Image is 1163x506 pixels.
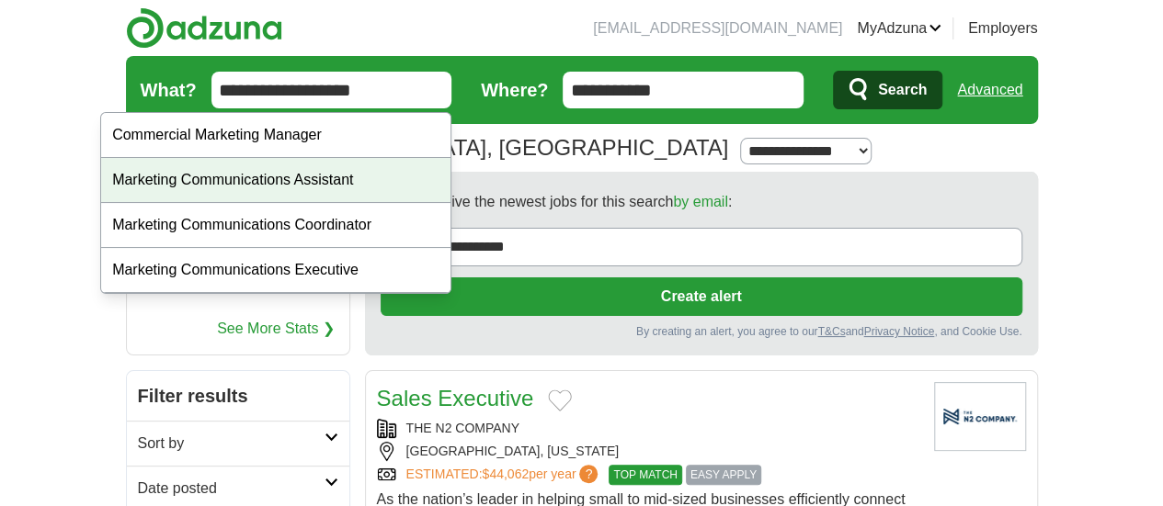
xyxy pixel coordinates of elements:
a: Employers [968,17,1038,39]
label: Where? [481,76,548,104]
label: What? [141,76,197,104]
div: THE N2 COMPANY [377,419,919,438]
button: Search [833,71,942,109]
h2: Filter results [127,371,349,421]
span: Search [878,72,927,108]
div: Marketing Communications Executive [101,248,450,293]
a: Advanced [957,72,1022,108]
li: [EMAIL_ADDRESS][DOMAIN_NAME] [593,17,842,39]
span: $44,062 [482,467,529,481]
a: ESTIMATED:$44,062per year? [406,465,602,485]
img: Adzuna logo [126,7,282,49]
button: Create alert [381,277,1022,316]
a: Sales Executive [377,386,534,410]
button: Add to favorite jobs [548,389,572,411]
div: Marketing Communications Coordinator [101,203,450,248]
a: T&Cs [817,325,845,338]
span: TOP MATCH [609,465,681,485]
h2: Date posted [138,478,325,500]
div: By creating an alert, you agree to our and , and Cookie Use. [381,323,1022,340]
a: See More Stats ❯ [217,318,335,340]
a: Sort by [127,421,349,466]
span: EASY APPLY [686,465,761,485]
a: by email [673,194,728,209]
span: Receive the newest jobs for this search : [417,191,732,213]
div: Marketing Communications Assistant [101,158,450,203]
span: ? [579,465,598,483]
img: Company logo [934,382,1026,451]
div: [GEOGRAPHIC_DATA], [US_STATE] [377,442,919,461]
div: Commercial Marketing Manager [101,113,450,158]
h2: Sort by [138,433,325,455]
a: Privacy Notice [863,325,934,338]
a: MyAdzuna [857,17,941,39]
